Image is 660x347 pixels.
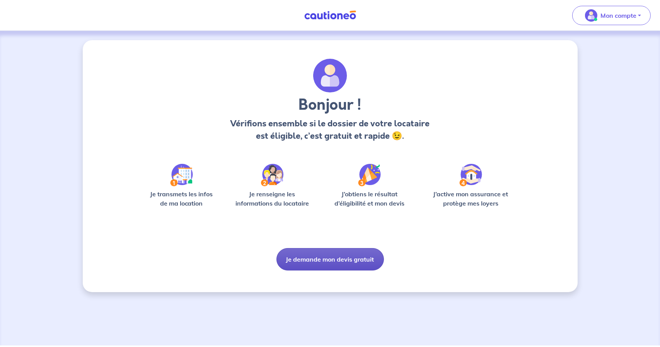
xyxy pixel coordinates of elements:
[326,189,413,208] p: J’obtiens le résultat d’éligibilité et mon devis
[600,11,636,20] p: Mon compte
[459,164,482,186] img: /static/bfff1cf634d835d9112899e6a3df1a5d/Step-4.svg
[276,248,384,270] button: Je demande mon devis gratuit
[358,164,381,186] img: /static/f3e743aab9439237c3e2196e4328bba9/Step-3.svg
[170,164,193,186] img: /static/90a569abe86eec82015bcaae536bd8e6/Step-1.svg
[145,189,218,208] p: Je transmets les infos de ma location
[426,189,516,208] p: J’active mon assurance et protège mes loyers
[585,9,597,22] img: illu_account_valid_menu.svg
[301,10,359,20] img: Cautioneo
[231,189,314,208] p: Je renseigne les informations du locataire
[228,117,432,142] p: Vérifions ensemble si le dossier de votre locataire est éligible, c’est gratuit et rapide 😉.
[261,164,283,186] img: /static/c0a346edaed446bb123850d2d04ad552/Step-2.svg
[228,96,432,114] h3: Bonjour !
[313,59,347,93] img: archivate
[572,6,651,25] button: illu_account_valid_menu.svgMon compte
